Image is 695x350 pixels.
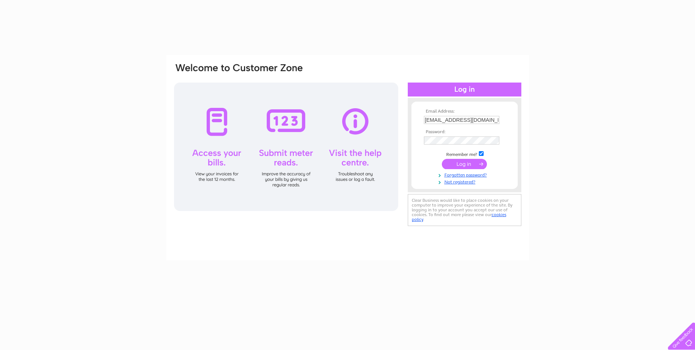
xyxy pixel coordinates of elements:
[408,194,521,226] div: Clear Business would like to place cookies on your computer to improve your experience of the sit...
[424,178,507,185] a: Not registered?
[442,159,487,169] input: Submit
[422,150,507,157] td: Remember me?
[422,130,507,135] th: Password:
[424,171,507,178] a: Forgotten password?
[422,109,507,114] th: Email Address:
[412,212,506,222] a: cookies policy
